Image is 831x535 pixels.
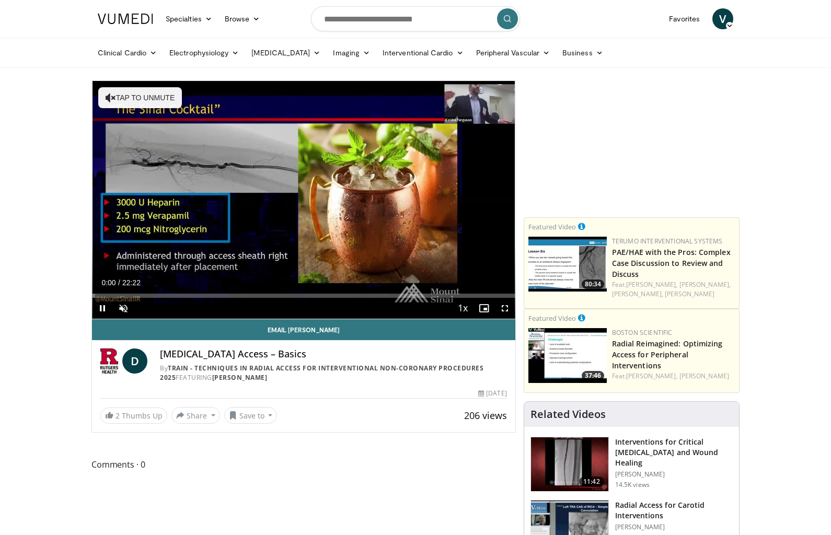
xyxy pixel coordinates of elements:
a: Browse [218,8,267,29]
img: 243716_0000_1.png.150x105_q85_crop-smart_upscale.jpg [531,437,608,492]
a: Boston Scientific [612,328,673,337]
a: Email [PERSON_NAME] [92,319,515,340]
button: Playback Rate [453,298,474,319]
img: e500271a-0564-403f-93f0-951665b3df19.150x105_q85_crop-smart_upscale.jpg [528,237,607,292]
a: Business [556,42,609,63]
img: c038ed19-16d5-403f-b698-1d621e3d3fd1.150x105_q85_crop-smart_upscale.jpg [528,328,607,383]
span: 37:46 [582,371,604,380]
a: Imaging [327,42,376,63]
span: 11:42 [579,476,604,487]
a: [MEDICAL_DATA] [245,42,327,63]
div: Progress Bar [92,294,515,298]
a: [PERSON_NAME], [612,289,663,298]
a: [PERSON_NAME], [626,280,677,289]
a: Radial Reimagined: Optimizing Access for Peripheral Interventions [612,339,723,370]
small: Featured Video [528,313,576,323]
a: [PERSON_NAME] [679,371,729,380]
a: TRAIN - Techniques in Radial Access for Interventional Non-coronary Procedures 2025 [160,364,483,382]
img: TRAIN - Techniques in Radial Access for Interventional Non-coronary Procedures 2025 [100,348,118,374]
button: Unmute [113,298,134,319]
h4: Related Videos [530,408,606,421]
a: Peripheral Vascular [470,42,556,63]
a: [PERSON_NAME] [212,373,268,382]
span: Comments 0 [91,458,516,471]
span: 22:22 [122,278,141,287]
h3: Interventions for Critical [MEDICAL_DATA] and Wound Healing [615,437,733,468]
h3: Radial Access for Carotid Interventions [615,500,733,521]
span: / [118,278,120,287]
a: Electrophysiology [163,42,245,63]
p: [PERSON_NAME] [615,470,733,479]
button: Save to [224,407,278,424]
div: By FEATURING [160,364,506,382]
a: [PERSON_NAME] [665,289,714,298]
h4: [MEDICAL_DATA] Access – Basics [160,348,506,360]
iframe: Advertisement [553,80,710,211]
div: [DATE] [478,389,506,398]
button: Pause [92,298,113,319]
a: Clinical Cardio [91,42,163,63]
a: 2 Thumbs Up [100,408,167,424]
input: Search topics, interventions [311,6,520,31]
span: 2 [116,411,120,421]
p: 14.5K views [615,481,650,489]
a: Specialties [159,8,218,29]
p: [PERSON_NAME] [615,523,733,531]
a: V [712,8,733,29]
a: 80:34 [528,237,607,292]
div: Feat. [612,280,735,299]
button: Tap to unmute [98,87,182,108]
a: D [122,348,147,374]
span: 206 views [464,409,507,422]
a: 37:46 [528,328,607,383]
button: Share [171,407,220,424]
a: PAE/HAE with the Pros: Complex Case Discussion to Review and Discuss [612,247,731,279]
a: [PERSON_NAME], [626,371,677,380]
video-js: Video Player [92,81,515,319]
button: Fullscreen [494,298,515,319]
small: Featured Video [528,222,576,231]
a: 11:42 Interventions for Critical [MEDICAL_DATA] and Wound Healing [PERSON_NAME] 14.5K views [530,437,733,492]
a: Interventional Cardio [376,42,470,63]
a: Favorites [663,8,706,29]
div: Feat. [612,371,735,381]
a: [PERSON_NAME], [679,280,731,289]
a: Terumo Interventional Systems [612,237,723,246]
span: 80:34 [582,280,604,289]
button: Enable picture-in-picture mode [474,298,494,319]
img: VuMedi Logo [98,14,153,24]
span: 0:00 [101,278,116,287]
